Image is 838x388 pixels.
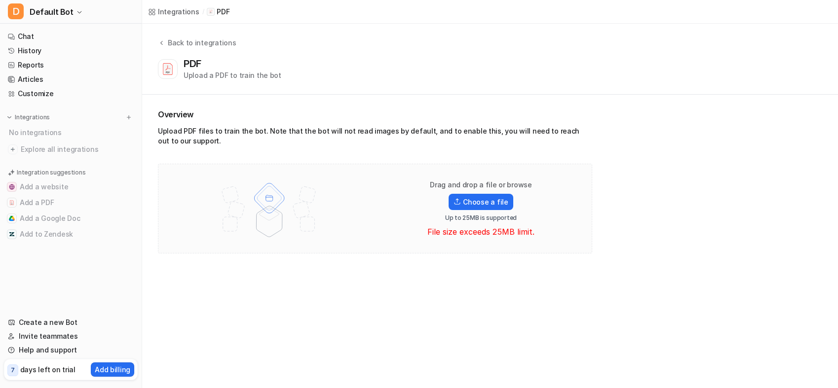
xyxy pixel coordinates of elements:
[184,58,205,70] div: PDF
[4,30,138,43] a: Chat
[148,6,199,17] a: Integrations
[9,200,15,206] img: Add a PDF
[205,174,334,243] img: File upload illustration
[20,364,76,375] p: days left on trial
[17,168,85,177] p: Integration suggestions
[158,126,592,150] div: Upload PDF files to train the bot. Note that the bot will not read images by default, and to enab...
[217,7,229,17] p: PDF
[430,180,532,190] p: Drag and drop a file or browse
[6,114,13,121] img: expand menu
[9,215,15,221] img: Add a Google Doc
[15,113,50,121] p: Integrations
[4,72,138,86] a: Articles
[427,226,534,238] p: File size exceeds 25MB limit.
[208,9,213,14] img: PDF icon
[95,364,130,375] p: Add billing
[91,362,134,377] button: Add billing
[158,37,236,58] button: Back to integrations
[6,124,138,141] div: No integrations
[4,87,138,101] a: Customize
[11,366,15,375] p: 7
[4,112,53,122] button: Integrations
[202,7,204,16] span: /
[21,141,134,157] span: Explore all integrations
[445,214,517,222] p: Up to 25MB is supported
[9,231,15,237] img: Add to Zendesk
[4,316,138,329] a: Create a new Bot
[4,179,138,195] button: Add a websiteAdd a website
[454,198,461,205] img: Upload icon
[30,5,74,19] span: Default Bot
[4,329,138,343] a: Invite teammates
[165,37,236,48] div: Back to integrations
[4,211,138,226] button: Add a Google DocAdd a Google Doc
[184,70,281,80] div: Upload a PDF to train the bot
[4,142,138,156] a: Explore all integrations
[4,343,138,357] a: Help and support
[8,3,24,19] span: D
[125,114,132,121] img: menu_add.svg
[158,6,199,17] div: Integrations
[4,195,138,211] button: Add a PDFAdd a PDF
[449,194,513,210] label: Choose a file
[8,144,18,154] img: explore all integrations
[207,7,229,17] a: PDF iconPDF
[158,108,592,120] h2: Overview
[4,58,138,72] a: Reports
[9,184,15,190] img: Add a website
[4,226,138,242] button: Add to ZendeskAdd to Zendesk
[4,44,138,58] a: History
